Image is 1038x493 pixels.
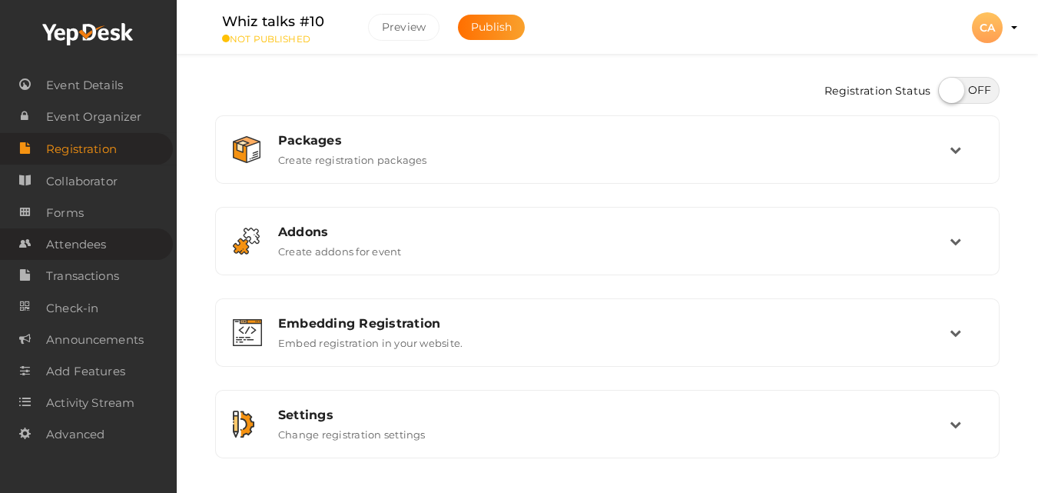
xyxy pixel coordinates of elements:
span: Collaborator [46,166,118,197]
label: Change registration settings [278,422,426,441]
div: Settings [278,408,950,422]
span: Transactions [46,261,119,291]
div: CA [972,12,1003,43]
label: Create addons for event [278,239,402,258]
span: Check-in [46,293,98,324]
span: Forms [46,198,84,228]
div: Addons [278,225,950,239]
label: Create registration packages [278,148,427,166]
small: NOT PUBLISHED [222,33,345,45]
button: Publish [458,15,525,40]
img: embed.svg [233,319,262,346]
button: Preview [368,14,439,41]
span: Announcements [46,325,144,355]
div: Embedding Registration [278,316,950,331]
img: setting.svg [233,411,254,438]
profile-pic: CA [972,21,1003,35]
span: Event Organizer [46,102,141,132]
span: Attendees [46,229,106,260]
span: Event Details [46,70,123,101]
button: CA [967,12,1007,44]
label: Whiz talks #10 [222,11,324,33]
span: Add Features [46,356,125,387]
a: Settings Change registration settings [224,429,991,444]
span: Registration [46,134,117,165]
span: Registration Status [824,77,930,108]
span: Publish [471,20,512,34]
a: Embedding Registration Embed registration in your website. [224,338,991,352]
div: Packages [278,133,950,148]
img: box.svg [233,136,260,163]
img: addon.svg [233,228,260,255]
a: Packages Create registration packages [224,155,991,169]
span: Advanced [46,419,104,450]
label: Embed registration in your website. [278,331,463,349]
a: Addons Create addons for event [224,246,991,261]
span: Activity Stream [46,388,134,418]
